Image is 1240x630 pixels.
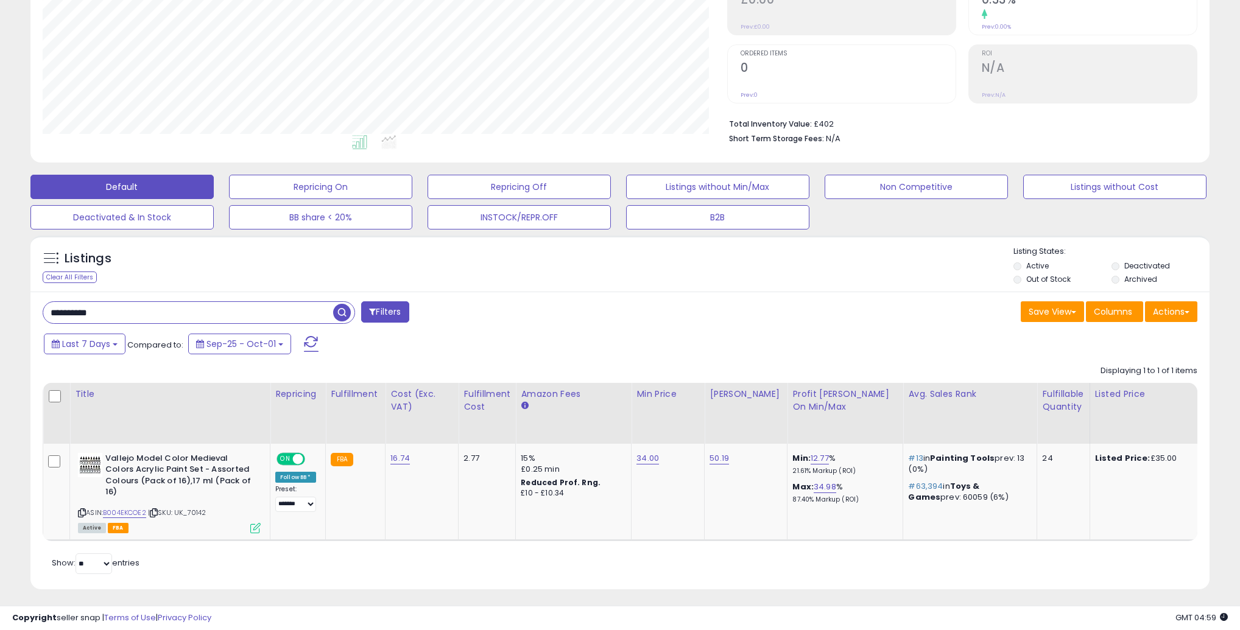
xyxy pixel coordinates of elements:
h2: N/A [982,61,1197,77]
div: Min Price [636,388,699,401]
span: #63,394 [908,480,943,492]
div: % [792,481,893,504]
p: Listing States: [1013,246,1210,257]
button: BB share < 20% [229,205,412,229]
small: Prev: £0.00 [741,23,770,30]
a: 16.74 [390,452,410,464]
button: Repricing Off [428,175,611,199]
span: Show: entries [52,557,139,569]
label: Archived [1124,274,1157,284]
button: Last 7 Days [44,334,125,354]
label: Out of Stock [1026,274,1071,284]
div: 24 [1042,453,1080,464]
label: Active [1026,261,1049,271]
b: Listed Price: [1095,452,1150,464]
a: Terms of Use [104,612,156,623]
button: Sep-25 - Oct-01 [188,334,291,354]
div: 15% [521,453,622,464]
span: Sep-25 - Oct-01 [206,338,276,350]
b: Short Term Storage Fees: [729,133,824,144]
label: Deactivated [1124,261,1170,271]
span: ROI [982,51,1197,57]
img: 51uRVqm4pdL._SL40_.jpg [78,453,102,477]
span: | SKU: UK_70142 [148,508,206,517]
span: Painting Tools [930,452,995,464]
button: B2B [626,205,809,229]
small: Prev: 0.00% [982,23,1011,30]
button: Repricing On [229,175,412,199]
button: Filters [361,301,409,323]
p: in prev: 13 (0%) [908,453,1027,475]
small: Prev: 0 [741,91,758,99]
button: Listings without Cost [1023,175,1207,199]
div: Displaying 1 to 1 of 1 items [1101,365,1197,377]
span: ON [278,453,293,464]
span: FBA [108,523,129,533]
button: INSTOCK/REPR.OFF [428,205,611,229]
a: Privacy Policy [158,612,211,623]
div: Preset: [275,485,316,513]
span: N/A [826,133,840,144]
div: ASIN: [78,453,261,532]
div: £10 - £10.34 [521,488,622,499]
span: Compared to: [127,339,183,351]
span: #13 [908,452,923,464]
b: Min: [792,452,811,464]
button: Actions [1145,301,1197,322]
span: OFF [303,453,323,464]
div: Profit [PERSON_NAME] on Min/Max [792,388,898,413]
div: Listed Price [1095,388,1200,401]
button: Save View [1021,301,1084,322]
div: £35.00 [1095,453,1196,464]
a: 12.77 [811,452,829,464]
div: Follow BB * [275,472,316,483]
b: Vallejo Model Color Medieval Colors Acrylic Paint Set - Assorted Colours (Pack of 16),17 ml (Pack... [105,453,253,501]
li: £402 [729,116,1189,130]
h2: 0 [741,61,956,77]
div: £0.25 min [521,464,622,475]
p: in prev: 60059 (6%) [908,481,1027,503]
div: Amazon Fees [521,388,626,401]
th: The percentage added to the cost of goods (COGS) that forms the calculator for Min & Max prices. [787,383,903,444]
div: Avg. Sales Rank [908,388,1032,401]
small: FBA [331,453,353,466]
small: Prev: N/A [982,91,1006,99]
div: Repricing [275,388,320,401]
div: Title [75,388,265,401]
div: [PERSON_NAME] [710,388,782,401]
div: Clear All Filters [43,271,97,283]
p: 21.61% Markup (ROI) [792,467,893,475]
strong: Copyright [12,612,57,623]
span: Last 7 Days [62,338,110,350]
div: Cost (Exc. VAT) [390,388,453,413]
p: 87.40% Markup (ROI) [792,495,893,504]
button: Non Competitive [825,175,1008,199]
a: B004EKCOE2 [103,508,146,518]
b: Max: [792,481,814,492]
a: 34.98 [814,481,836,493]
b: Total Inventory Value: [729,119,812,129]
div: Fulfillment [331,388,380,401]
div: Fulfillment Cost [463,388,510,413]
div: seller snap | | [12,612,211,624]
button: Listings without Min/Max [626,175,809,199]
div: Fulfillable Quantity [1042,388,1084,413]
small: Amazon Fees. [521,401,528,411]
span: All listings currently available for purchase on Amazon [78,523,106,533]
div: 2.77 [463,453,506,464]
a: 34.00 [636,452,659,464]
span: Columns [1094,306,1132,318]
span: Toys & Games [908,480,979,503]
h5: Listings [65,250,111,267]
span: Ordered Items [741,51,956,57]
span: 2025-10-9 04:59 GMT [1175,612,1228,623]
button: Columns [1086,301,1143,322]
button: Default [30,175,214,199]
a: 50.19 [710,452,729,464]
button: Deactivated & In Stock [30,205,214,229]
div: % [792,453,893,475]
b: Reduced Prof. Rng. [521,477,601,488]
